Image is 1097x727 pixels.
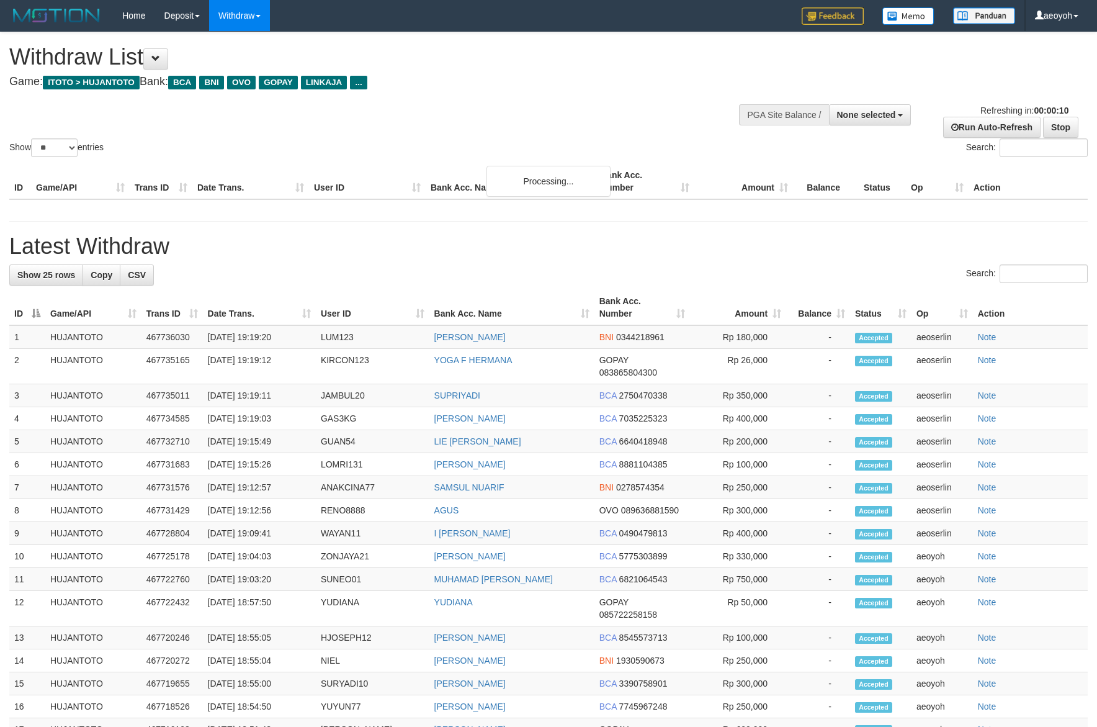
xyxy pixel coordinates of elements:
td: 12 [9,591,45,626]
td: Rp 350,000 [690,384,786,407]
td: [DATE] 18:55:04 [203,649,316,672]
a: SAMSUL NUARIF [434,482,504,492]
td: - [786,522,850,545]
span: Accepted [855,702,892,713]
span: BNI [599,332,614,342]
th: Bank Acc. Name: activate to sort column ascending [429,290,594,325]
th: User ID: activate to sort column ascending [316,290,429,325]
a: [PERSON_NAME] [434,332,506,342]
td: - [786,545,850,568]
td: Rp 400,000 [690,522,786,545]
button: None selected [829,104,911,125]
a: Note [978,332,996,342]
td: - [786,453,850,476]
td: HUJANTOTO [45,672,141,695]
td: aeoserlin [911,453,973,476]
span: Accepted [855,356,892,366]
a: LIE [PERSON_NAME] [434,436,521,446]
td: - [786,672,850,695]
td: [DATE] 19:04:03 [203,545,316,568]
td: HUJANTOTO [45,453,141,476]
span: Copy 8545573713 to clipboard [619,633,668,643]
span: BCA [599,574,617,584]
td: Rp 100,000 [690,626,786,649]
span: Copy 5775303899 to clipboard [619,551,668,561]
td: 8 [9,499,45,522]
th: Date Trans.: activate to sort column ascending [203,290,316,325]
a: [PERSON_NAME] [434,459,506,469]
td: - [786,591,850,626]
td: ANAKCINA77 [316,476,429,499]
input: Search: [1000,264,1088,283]
td: HUJANTOTO [45,430,141,453]
a: [PERSON_NAME] [434,656,506,666]
td: Rp 400,000 [690,407,786,430]
span: OVO [599,505,619,515]
td: 467735011 [141,384,203,407]
a: AGUS [434,505,459,515]
td: Rp 50,000 [690,591,786,626]
td: YUDIANA [316,591,429,626]
td: Rp 300,000 [690,672,786,695]
td: 467718526 [141,695,203,718]
span: BCA [599,436,617,446]
td: aeoserlin [911,384,973,407]
td: aeoyoh [911,649,973,672]
th: Op [906,164,969,199]
a: Note [978,413,996,423]
td: HUJANTOTO [45,695,141,718]
span: Accepted [855,598,892,608]
span: Copy 3390758901 to clipboard [619,679,668,689]
td: 7 [9,476,45,499]
td: Rp 300,000 [690,499,786,522]
span: GOPAY [599,597,629,607]
td: aeoserlin [911,325,973,349]
td: [DATE] 18:55:00 [203,672,316,695]
td: 467720272 [141,649,203,672]
a: [PERSON_NAME] [434,679,506,689]
td: GAS3KG [316,407,429,430]
th: Status [859,164,906,199]
td: 3 [9,384,45,407]
span: BCA [599,702,617,711]
span: CSV [128,270,146,280]
th: ID [9,164,31,199]
a: SUPRIYADI [434,391,480,400]
td: 467731576 [141,476,203,499]
td: - [786,626,850,649]
span: Accepted [855,437,892,448]
th: Op: activate to sort column ascending [911,290,973,325]
span: Refreshing in: [980,106,1068,115]
td: [DATE] 19:19:12 [203,349,316,384]
th: Bank Acc. Number: activate to sort column ascending [594,290,691,325]
th: Bank Acc. Name [426,164,596,199]
td: LUM123 [316,325,429,349]
td: NIEL [316,649,429,672]
span: Copy 2750470338 to clipboard [619,391,668,400]
td: - [786,407,850,430]
td: 11 [9,568,45,591]
span: Copy 083865804300 to clipboard [599,368,657,377]
span: GOPAY [259,76,298,89]
td: 467734585 [141,407,203,430]
td: - [786,476,850,499]
span: ITOTO > HUJANTOTO [43,76,140,89]
span: BNI [199,76,223,89]
td: 6 [9,453,45,476]
td: [DATE] 18:57:50 [203,591,316,626]
td: HUJANTOTO [45,545,141,568]
td: - [786,695,850,718]
a: Note [978,436,996,446]
span: Copy 7745967248 to clipboard [619,702,668,711]
th: Game/API [31,164,130,199]
a: [PERSON_NAME] [434,413,506,423]
a: Note [978,574,996,584]
td: HUJANTOTO [45,476,141,499]
td: Rp 200,000 [690,430,786,453]
span: BCA [599,633,617,643]
td: [DATE] 18:55:05 [203,626,316,649]
td: KIRCON123 [316,349,429,384]
strong: 00:00:10 [1034,106,1068,115]
th: Balance: activate to sort column ascending [786,290,850,325]
a: Note [978,597,996,607]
